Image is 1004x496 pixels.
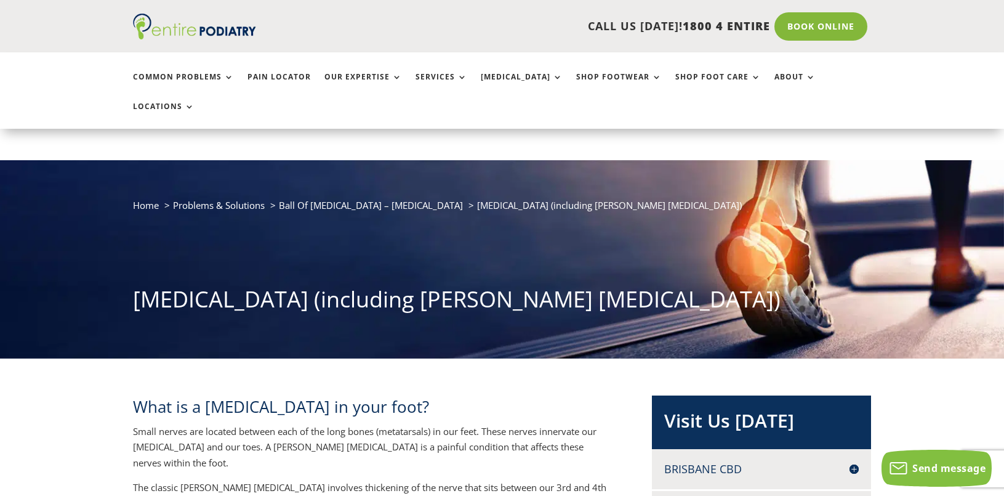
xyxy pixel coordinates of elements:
a: About [774,73,816,99]
span: Send message [912,461,986,475]
h4: Brisbane CBD [664,461,859,477]
a: Shop Foot Care [675,73,761,99]
a: Ball Of [MEDICAL_DATA] – [MEDICAL_DATA] [279,199,463,211]
span: [MEDICAL_DATA] (including [PERSON_NAME] [MEDICAL_DATA]) [477,199,742,211]
a: Book Online [774,12,867,41]
button: Send message [882,450,992,487]
h2: Visit Us [DATE] [664,408,859,440]
img: logo (1) [133,14,256,39]
p: Small nerves are located between each of the long bones (metatarsals) in our feet. These nerves i... [133,424,612,481]
a: Our Expertise [324,73,402,99]
a: Pain Locator [247,73,311,99]
span: 1800 4 ENTIRE [683,18,770,33]
a: Entire Podiatry [133,30,256,42]
a: [MEDICAL_DATA] [481,73,563,99]
p: CALL US [DATE]! [303,18,770,35]
a: Common Problems [133,73,234,99]
a: Shop Footwear [576,73,662,99]
nav: breadcrumb [133,197,872,222]
a: Home [133,199,159,211]
a: Problems & Solutions [173,199,265,211]
a: Locations [133,102,195,129]
h1: [MEDICAL_DATA] (including [PERSON_NAME] [MEDICAL_DATA]) [133,284,872,321]
h2: What is a [MEDICAL_DATA] in your foot? [133,396,612,424]
a: Services [416,73,467,99]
